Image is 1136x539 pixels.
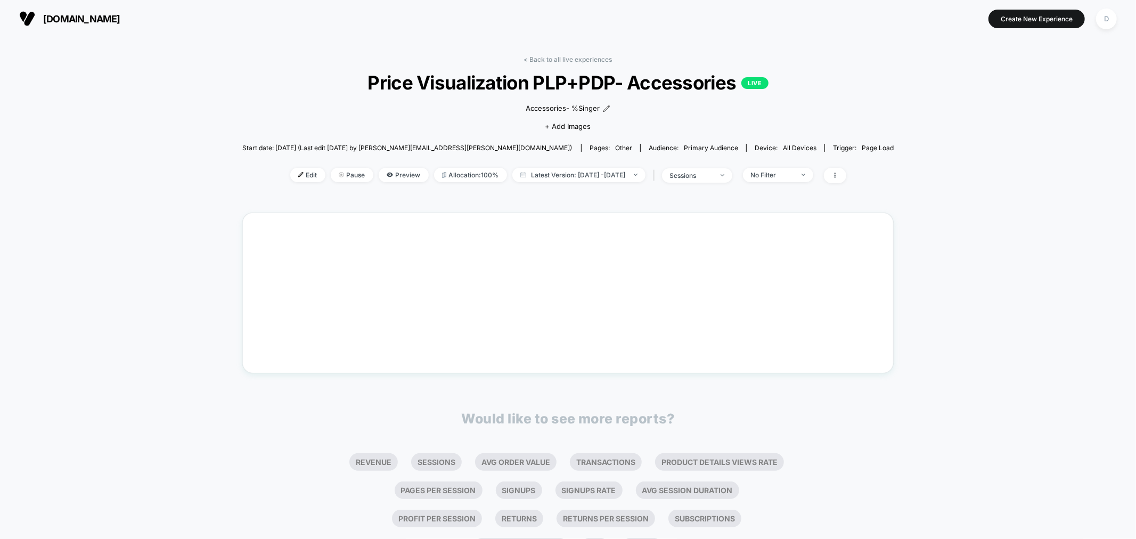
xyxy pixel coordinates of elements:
a: < Back to all live experiences [524,55,612,63]
img: Visually logo [19,11,35,27]
span: Accessories- %Singer [526,103,600,114]
div: Audience: [649,144,738,152]
span: Price Visualization PLP+PDP- Accessories [275,71,861,94]
button: [DOMAIN_NAME] [16,10,124,27]
span: Allocation: 100% [434,168,507,182]
span: Primary Audience [684,144,738,152]
span: Device: [746,144,824,152]
button: Create New Experience [988,10,1085,28]
img: calendar [520,172,526,177]
li: Pages Per Session [395,481,483,499]
span: all devices [783,144,816,152]
img: edit [298,172,304,177]
li: Transactions [570,453,642,471]
li: Signups Rate [555,481,623,499]
div: Trigger: [833,144,894,152]
img: rebalance [442,172,446,178]
div: Pages: [590,144,632,152]
div: D [1096,9,1117,29]
li: Sessions [411,453,462,471]
span: Page Load [862,144,894,152]
img: end [802,174,805,176]
span: other [615,144,632,152]
li: Signups [496,481,542,499]
img: end [339,172,344,177]
img: end [634,174,638,176]
li: Returns Per Session [557,510,655,527]
li: Avg Order Value [475,453,557,471]
li: Profit Per Session [392,510,482,527]
span: Latest Version: [DATE] - [DATE] [512,168,645,182]
span: [DOMAIN_NAME] [43,13,120,24]
li: Returns [495,510,543,527]
li: Subscriptions [668,510,741,527]
p: LIVE [741,77,768,89]
span: + Add Images [545,122,591,130]
img: end [721,174,724,176]
li: Product Details Views Rate [655,453,784,471]
p: Would like to see more reports? [462,411,675,427]
div: sessions [670,171,713,179]
button: D [1093,8,1120,30]
li: Avg Session Duration [636,481,739,499]
span: Preview [379,168,429,182]
li: Revenue [349,453,398,471]
span: Pause [331,168,373,182]
div: No Filter [751,171,794,179]
span: | [651,168,662,183]
span: Edit [290,168,325,182]
span: Start date: [DATE] (Last edit [DATE] by [PERSON_NAME][EMAIL_ADDRESS][PERSON_NAME][DOMAIN_NAME]) [242,144,572,152]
